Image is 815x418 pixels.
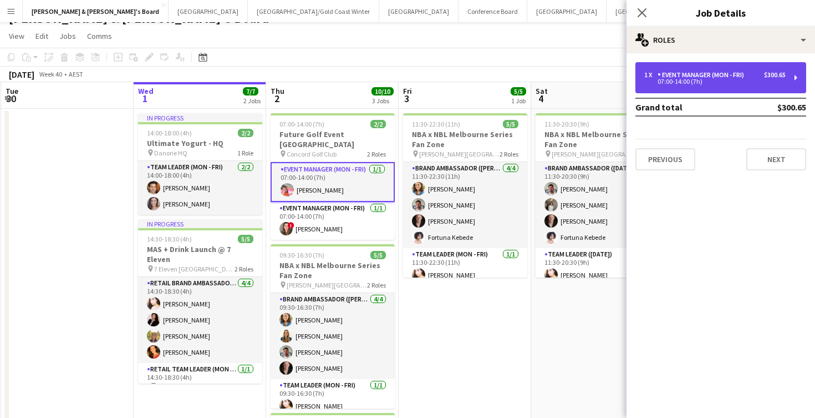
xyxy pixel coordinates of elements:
h3: NBA x NBL Melbourne Series Fan Zone [536,129,660,149]
app-card-role: Brand Ambassador ([PERSON_NAME])4/409:30-16:30 (7h)[PERSON_NAME][PERSON_NAME][PERSON_NAME][PERSON... [271,293,395,379]
span: 4 [534,92,548,105]
div: In progress [138,113,262,122]
div: 1 Job [511,97,526,105]
span: 5/5 [238,235,253,243]
div: [DATE] [9,69,34,80]
a: Jobs [55,29,80,43]
app-job-card: 11:30-20:30 (9h)5/5NBA x NBL Melbourne Series Fan Zone [PERSON_NAME][GEOGRAPHIC_DATA], [GEOGRAPHI... [536,113,660,278]
div: In progress [138,219,262,228]
app-job-card: In progress14:00-18:00 (4h)2/2Ultimate Yogurt - HQ Danone HQ1 RoleTeam Leader (Mon - Fri)2/214:00... [138,113,262,215]
h3: MAS + Drink Launch @ 7 Eleven [138,244,262,264]
span: 2 Roles [367,150,386,158]
app-card-role: RETAIL Team Leader (Mon - Fri)1/114:30-18:30 (4h) [138,363,262,401]
span: 2 Roles [500,150,518,158]
span: 5/5 [503,120,518,128]
button: [GEOGRAPHIC_DATA] [607,1,686,22]
div: 07:00-14:00 (7h) [644,79,786,84]
span: [PERSON_NAME][GEOGRAPHIC_DATA], [GEOGRAPHIC_DATA] [552,150,632,158]
td: $300.65 [741,98,806,116]
h3: NBA x NBL Melbourne Series Fan Zone [403,129,527,149]
span: Edit [35,31,48,41]
div: AEST [69,70,83,78]
app-job-card: 07:00-14:00 (7h)2/2Future Golf Event [GEOGRAPHIC_DATA] Concord Golf Club2 RolesEvent Manager (Mon... [271,113,395,240]
span: 30 [4,92,18,105]
span: 1 Role [237,149,253,157]
span: Jobs [59,31,76,41]
span: 09:30-16:30 (7h) [279,251,324,259]
span: Fri [403,86,412,96]
app-card-role: Brand Ambassador ([PERSON_NAME])4/411:30-22:30 (11h)[PERSON_NAME][PERSON_NAME][PERSON_NAME]Fortun... [403,162,527,248]
app-card-role: Team Leader (Mon - Fri)2/214:00-18:00 (4h)[PERSON_NAME][PERSON_NAME] [138,161,262,215]
span: 2/2 [370,120,386,128]
span: 1 [136,92,154,105]
span: Comms [87,31,112,41]
h3: Ultimate Yogurt - HQ [138,138,262,148]
app-card-role: Team Leader (Mon - Fri)1/109:30-16:30 (7h)[PERSON_NAME] [271,379,395,417]
app-card-role: Team Leader (Mon - Fri)1/111:30-22:30 (11h)[PERSON_NAME] [403,248,527,286]
a: Edit [31,29,53,43]
app-job-card: 09:30-16:30 (7h)5/5NBA x NBL Melbourne Series Fan Zone [PERSON_NAME][GEOGRAPHIC_DATA], [GEOGRAPHI... [271,244,395,409]
span: 10/10 [371,87,394,95]
span: 14:30-18:30 (4h) [147,235,192,243]
span: 7/7 [243,87,258,95]
div: Event Manager (Mon - Fri) [658,71,748,79]
span: View [9,31,24,41]
h3: Future Golf Event [GEOGRAPHIC_DATA] [271,129,395,149]
app-job-card: In progress14:30-18:30 (4h)5/5MAS + Drink Launch @ 7 Eleven 7 Eleven [GEOGRAPHIC_DATA]2 RolesRETA... [138,219,262,384]
div: $300.65 [764,71,786,79]
span: Tue [6,86,18,96]
div: 1 x [644,71,658,79]
a: Comms [83,29,116,43]
span: 07:00-14:00 (7h) [279,120,324,128]
span: Thu [271,86,284,96]
button: [GEOGRAPHIC_DATA] [379,1,459,22]
h3: Job Details [626,6,815,20]
app-card-role: Event Manager (Mon - Fri)1/107:00-14:00 (7h)![PERSON_NAME] [271,202,395,240]
span: ! [288,222,294,229]
app-card-role: Brand Ambassador ([DATE])4/411:30-20:30 (9h)[PERSON_NAME][PERSON_NAME][PERSON_NAME]Fortuna Kebede [536,162,660,248]
button: Next [746,148,806,170]
button: Conference Board [459,1,527,22]
span: 2 [269,92,284,105]
span: [PERSON_NAME][GEOGRAPHIC_DATA], [GEOGRAPHIC_DATA] [287,281,367,289]
app-card-role: Team Leader ([DATE])1/111:30-20:30 (9h)[PERSON_NAME] [536,248,660,286]
span: 2/2 [238,129,253,137]
button: [GEOGRAPHIC_DATA]/Gold Coast Winter [248,1,379,22]
span: 2 Roles [235,265,253,273]
span: 5/5 [511,87,526,95]
span: Sat [536,86,548,96]
app-job-card: 11:30-22:30 (11h)5/5NBA x NBL Melbourne Series Fan Zone [PERSON_NAME][GEOGRAPHIC_DATA], [GEOGRAPH... [403,113,527,278]
div: 2 Jobs [243,97,261,105]
span: 14:00-18:00 (4h) [147,129,192,137]
h3: NBA x NBL Melbourne Series Fan Zone [271,260,395,280]
span: Week 40 [37,70,64,78]
span: Concord Golf Club [287,150,337,158]
span: Danone HQ [154,149,187,157]
button: [GEOGRAPHIC_DATA] [169,1,248,22]
span: 11:30-22:30 (11h) [412,120,460,128]
app-card-role: RETAIL Brand Ambassador (Mon - Fri)4/414:30-18:30 (4h)[PERSON_NAME][PERSON_NAME][PERSON_NAME][PER... [138,277,262,363]
a: View [4,29,29,43]
div: 3 Jobs [372,97,393,105]
app-card-role: Event Manager (Mon - Fri)1/107:00-14:00 (7h)[PERSON_NAME] [271,162,395,202]
span: 2 Roles [367,281,386,289]
span: Wed [138,86,154,96]
button: Previous [635,148,695,170]
div: Roles [626,27,815,53]
button: [PERSON_NAME] & [PERSON_NAME]'s Board [23,1,169,22]
span: 7 Eleven [GEOGRAPHIC_DATA] [154,265,235,273]
span: [PERSON_NAME][GEOGRAPHIC_DATA], [GEOGRAPHIC_DATA] [419,150,500,158]
button: [GEOGRAPHIC_DATA] [527,1,607,22]
td: Grand total [635,98,741,116]
span: 11:30-20:30 (9h) [544,120,589,128]
span: 3 [401,92,412,105]
span: 5/5 [370,251,386,259]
